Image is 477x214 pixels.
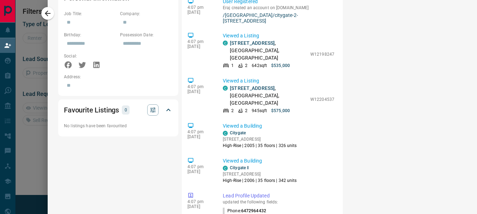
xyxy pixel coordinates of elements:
[64,53,117,59] p: Social:
[187,204,212,209] p: [DATE]
[230,165,249,170] a: Citygate Ⅱ
[230,130,246,135] a: Citygate
[231,108,234,114] p: 2
[187,44,212,49] p: [DATE]
[223,12,334,24] a: /[GEOGRAPHIC_DATA]/citygate-2-[STREET_ADDRESS]
[223,86,228,91] div: condos.ca
[187,129,212,134] p: 4:07 pm
[64,102,173,118] div: Favourite Listings0
[187,39,212,44] p: 4:07 pm
[187,169,212,174] p: [DATE]
[223,32,334,39] p: Viewed a Listing
[310,51,334,57] p: W12198247
[223,166,228,171] div: condos.ca
[252,108,267,114] p: 945 sqft
[252,62,267,69] p: 642 sqft
[245,108,248,114] p: 2
[120,32,173,38] p: Possession Date:
[187,199,212,204] p: 4:07 pm
[187,84,212,89] p: 4:07 pm
[223,142,297,149] p: High-Rise | 2005 | 35 floors | 326 units
[187,134,212,139] p: [DATE]
[223,122,334,130] p: Viewed a Building
[223,5,334,10] p: Eraj created an account on [DOMAIN_NAME]
[223,200,334,204] p: updated the following fields:
[230,39,307,62] p: , [GEOGRAPHIC_DATA], [GEOGRAPHIC_DATA]
[124,106,127,114] p: 0
[271,62,290,69] p: $535,000
[223,208,266,214] p: Phone :
[223,136,297,142] p: [STREET_ADDRESS]
[64,74,173,80] p: Address:
[245,62,248,69] p: 2
[230,85,275,91] a: [STREET_ADDRESS]
[271,108,290,114] p: $575,000
[64,123,173,129] p: No listings have been favourited
[223,171,297,177] p: [STREET_ADDRESS]
[120,11,173,17] p: Company:
[223,41,228,45] div: condos.ca
[223,77,334,85] p: Viewed a Listing
[187,89,212,94] p: [DATE]
[64,32,117,38] p: Birthday:
[230,40,275,46] a: [STREET_ADDRESS]
[187,164,212,169] p: 4:07 pm
[231,62,234,69] p: 1
[223,131,228,136] div: condos.ca
[223,192,334,200] p: Lead Profile Updated
[64,11,117,17] p: Job Title:
[223,157,334,165] p: Viewed a Building
[223,177,297,184] p: High-Rise | 2006 | 35 floors | 342 units
[64,104,119,116] h2: Favourite Listings
[187,5,212,10] p: 4:07 pm
[241,208,266,213] span: 6472964432
[187,10,212,15] p: [DATE]
[310,96,334,103] p: W12204537
[230,85,307,107] p: , [GEOGRAPHIC_DATA], [GEOGRAPHIC_DATA]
